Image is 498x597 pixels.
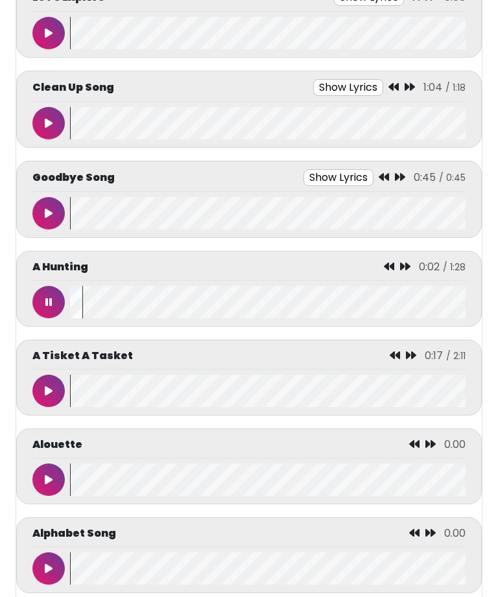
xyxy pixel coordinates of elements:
span: 1:04 [423,80,442,95]
span: 0.00 [444,437,466,452]
p: Clean Up Song [32,80,114,95]
span: 0:02 [419,259,440,274]
span: / 0:45 [439,171,466,184]
p: Alphabet Song [32,526,116,541]
p: A Hunting [32,259,88,275]
span: 0:45 [414,170,436,185]
span: 0:17 [425,348,443,363]
button: Show Lyrics [303,169,373,186]
span: / 1:18 [445,81,466,94]
span: / 1:28 [443,261,466,274]
p: A Tisket A Tasket [32,348,133,364]
button: Show Lyrics [313,79,383,96]
p: Goodbye Song [32,170,115,185]
p: Alouette [32,437,82,452]
span: 0.00 [444,526,466,541]
span: / 2:11 [446,349,466,362]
